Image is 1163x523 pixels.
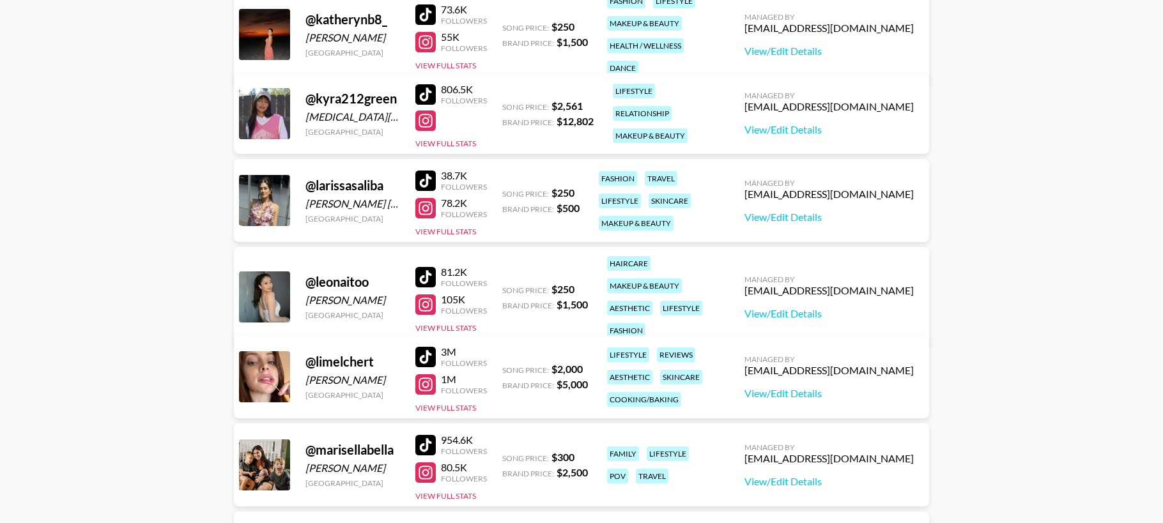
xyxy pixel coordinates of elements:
div: [EMAIL_ADDRESS][DOMAIN_NAME] [744,452,914,465]
div: 73.6K [441,3,487,16]
span: Song Price: [502,102,549,112]
div: health / wellness [607,38,684,53]
div: [GEOGRAPHIC_DATA] [305,214,400,224]
div: 3M [441,345,487,358]
div: 78.2K [441,197,487,209]
strong: $ 2,561 [551,100,583,112]
span: Brand Price: [502,38,554,48]
div: lifestyle [647,446,689,461]
div: [PERSON_NAME] [305,294,400,307]
strong: $ 2,500 [557,466,588,478]
div: travel [636,469,668,483]
strong: $ 250 [551,186,574,199]
a: View/Edit Details [744,45,914,57]
div: 954.6K [441,434,487,446]
strong: $ 500 [557,202,580,214]
div: haircare [607,256,651,271]
a: View/Edit Details [744,123,914,136]
div: [EMAIL_ADDRESS][DOMAIN_NAME] [744,188,914,201]
div: [EMAIL_ADDRESS][DOMAIN_NAME] [744,22,914,34]
div: Followers [441,96,487,105]
div: [GEOGRAPHIC_DATA] [305,48,400,57]
div: [PERSON_NAME] [PERSON_NAME] [305,197,400,210]
div: Managed By [744,178,914,188]
div: Followers [441,474,487,483]
strong: $ 250 [551,283,574,295]
div: [EMAIL_ADDRESS][DOMAIN_NAME] [744,284,914,297]
div: 81.2K [441,266,487,278]
div: Followers [441,182,487,192]
div: Followers [441,386,487,395]
span: Brand Price: [502,301,554,310]
div: [GEOGRAPHIC_DATA] [305,310,400,320]
span: Song Price: [502,365,549,375]
div: Managed By [744,275,914,284]
div: lifestyle [613,84,655,98]
span: Brand Price: [502,381,554,390]
strong: $ 2,000 [551,363,583,375]
div: Followers [441,209,487,219]
div: aesthetic [607,301,652,315]
a: View/Edit Details [744,307,914,320]
div: [EMAIL_ADDRESS][DOMAIN_NAME] [744,100,914,113]
div: Followers [441,43,487,53]
div: lifestyle [660,301,702,315]
div: Managed By [744,91,914,100]
div: [GEOGRAPHIC_DATA] [305,478,400,488]
div: [PERSON_NAME] [305,462,400,474]
div: family [607,446,639,461]
div: Managed By [744,12,914,22]
div: @ leonaitoo [305,274,400,290]
div: Followers [441,358,487,368]
div: 1M [441,373,487,386]
div: @ marisellabella [305,442,400,458]
div: 38.7K [441,169,487,182]
strong: $ 1,500 [557,36,588,48]
div: skincare [660,370,702,384]
a: View/Edit Details [744,387,914,400]
span: Song Price: [502,453,549,463]
div: fashion [607,323,645,338]
div: @ larissasaliba [305,178,400,193]
div: 55K [441,31,487,43]
div: Followers [441,446,487,456]
div: lifestyle [599,193,641,208]
strong: $ 300 [551,451,574,463]
strong: $ 5,000 [557,378,588,390]
div: [PERSON_NAME] [305,374,400,386]
div: [PERSON_NAME] [305,31,400,44]
div: relationship [613,106,672,121]
strong: $ 12,802 [557,115,594,127]
div: aesthetic [607,370,652,384]
div: makeup & beauty [613,128,688,143]
span: Song Price: [502,285,549,295]
button: View Full Stats [415,491,476,501]
button: View Full Stats [415,323,476,333]
div: dance [607,61,638,75]
div: pov [607,469,628,483]
div: fashion [599,171,637,186]
div: reviews [657,347,695,362]
div: Followers [441,16,487,26]
a: View/Edit Details [744,211,914,224]
div: lifestyle [607,347,649,362]
span: Brand Price: [502,204,554,214]
div: 806.5K [441,83,487,96]
span: Brand Price: [502,117,554,127]
span: Song Price: [502,189,549,199]
div: cooking/baking [607,392,681,407]
div: travel [645,171,677,186]
div: @ katherynb8_ [305,11,400,27]
div: @ kyra212green [305,91,400,107]
div: makeup & beauty [607,16,682,31]
strong: $ 250 [551,20,574,33]
button: View Full Stats [415,139,476,148]
div: 105K [441,293,487,306]
span: Brand Price: [502,469,554,478]
div: Followers [441,306,487,315]
strong: $ 1,500 [557,298,588,310]
div: makeup & beauty [607,278,682,293]
span: Song Price: [502,23,549,33]
button: View Full Stats [415,227,476,236]
div: [GEOGRAPHIC_DATA] [305,127,400,137]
